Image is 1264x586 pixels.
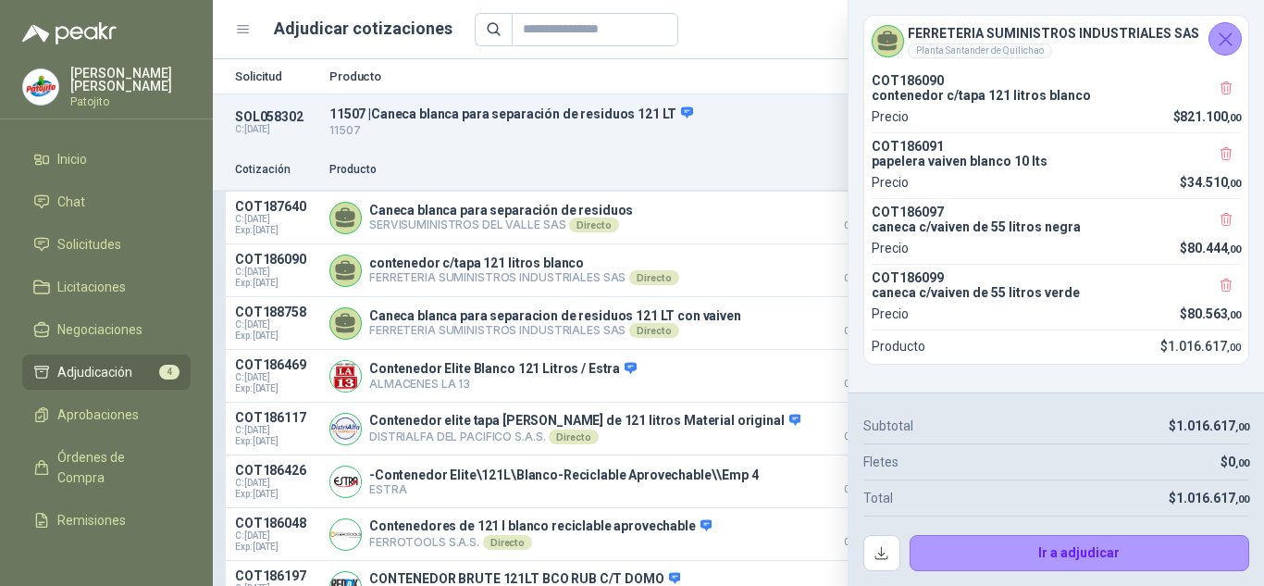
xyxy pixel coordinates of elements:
span: 80.444 [1187,241,1241,256]
p: Total [863,488,893,508]
span: Crédito 60 días [816,380,909,389]
span: Exp: [DATE] [235,489,318,500]
p: COT186197 [235,568,318,583]
span: ,00 [1235,457,1249,469]
span: ,00 [1227,178,1241,190]
span: C: [DATE] [235,319,318,330]
p: Precio [872,304,909,324]
p: Cotización [235,161,318,179]
p: COT186091 [872,139,1241,154]
div: Directo [629,270,678,285]
p: papelera vaiven blanco 10 lts [872,154,1241,168]
p: $ [1173,106,1242,127]
span: Crédito 60 días [816,274,909,283]
span: Negociaciones [57,319,143,340]
p: COT186426 [235,463,318,478]
span: 4 [159,365,180,380]
span: 1.016.617 [1176,491,1249,505]
p: SOL058302 [235,109,318,124]
p: COT188758 [235,305,318,319]
a: Inicio [22,142,191,177]
p: $ [1169,488,1249,508]
p: [PERSON_NAME] [PERSON_NAME] [70,67,191,93]
p: $ [1160,336,1241,356]
p: COT186090 [235,252,318,267]
div: Directo [569,218,618,232]
span: Inicio [57,149,87,169]
span: 1.016.617 [1176,418,1249,433]
a: Órdenes de Compra [22,440,191,495]
p: Precio [872,106,909,127]
p: COT186117 [235,410,318,425]
span: 80.563 [1187,306,1241,321]
span: Crédito 60 días [816,485,909,494]
p: $ [1169,416,1249,436]
p: $ 1.103.205 [816,463,909,494]
span: Exp: [DATE] [235,225,318,236]
span: Crédito 30 días [816,221,909,231]
img: Company Logo [330,467,361,497]
span: ,00 [1235,493,1249,505]
p: $ 821.100 [816,252,909,283]
p: COT186099 [872,270,1241,285]
button: Ir a adjudicar [910,535,1250,572]
p: FERRETERIA SUMINISTROS INDUSTRIALES SAS [369,270,679,285]
p: COT187640 [235,199,318,214]
p: Producto [872,336,925,356]
p: $ [1180,304,1241,324]
p: 11507 | Caneca blanca para separación de residuos 121 LT [329,106,975,122]
span: Exp: [DATE] [235,330,318,342]
a: Remisiones [22,503,191,538]
div: Directo [483,535,532,550]
span: C: [DATE] [235,214,318,225]
span: ,00 [1227,342,1241,354]
img: Company Logo [23,69,58,105]
p: Caneca blanca para separacion de residuos 121 LT con vaiven [369,308,741,323]
a: Solicitudes [22,227,191,262]
p: $ 1.060.885 [816,410,909,442]
p: COT186097 [872,205,1241,219]
span: Licitaciones [57,277,126,297]
p: Producto [329,70,975,82]
a: Licitaciones [22,269,191,305]
span: Adjudicación [57,362,132,382]
span: C: [DATE] [235,425,318,436]
span: Remisiones [57,510,126,530]
p: $ 1.404.200 [816,516,909,547]
p: Producto [329,161,805,179]
p: Precio [872,172,909,193]
p: COT186090 [872,73,1241,88]
img: Company Logo [330,519,361,550]
span: ,00 [1235,421,1249,433]
p: Fletes [863,452,898,472]
p: 11507 [329,122,975,140]
p: ALMACENES LA 13 [369,377,637,391]
span: Crédito 60 días [816,432,909,442]
p: Precio [816,161,909,179]
span: Órdenes de Compra [57,447,173,488]
p: Patojito [70,96,191,107]
a: Negociaciones [22,312,191,347]
span: Exp: [DATE] [235,436,318,447]
p: $ [1180,238,1241,258]
p: $ 747.499 [816,199,909,231]
p: Contenedor elite tapa [PERSON_NAME] de 121 litros Material original [369,413,800,430]
span: 0 [1228,455,1249,469]
p: $ [1180,172,1241,193]
p: $ 1.037.051 [816,357,909,389]
img: Logo peakr [22,22,117,44]
a: Adjudicación4 [22,355,191,390]
p: $ [1221,452,1249,472]
span: Exp: [DATE] [235,278,318,289]
p: COT186048 [235,516,318,530]
span: C: [DATE] [235,530,318,542]
p: caneca c/vaiven de 55 litros verde [872,285,1241,300]
p: caneca c/vaiven de 55 litros negra [872,219,1241,234]
p: COT186469 [235,357,318,372]
a: Chat [22,184,191,219]
span: Crédito 60 días [816,327,909,336]
p: FERRETERIA SUMINISTROS INDUSTRIALES SAS [369,323,741,338]
p: $ 833.000 [816,305,909,336]
p: -Contenedor Elite\121L\Blanco-Reciclable Aprovechable\\Emp 4 [369,468,759,482]
p: DISTRIALFA DEL PACIFICO S.A.S. [369,430,800,444]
